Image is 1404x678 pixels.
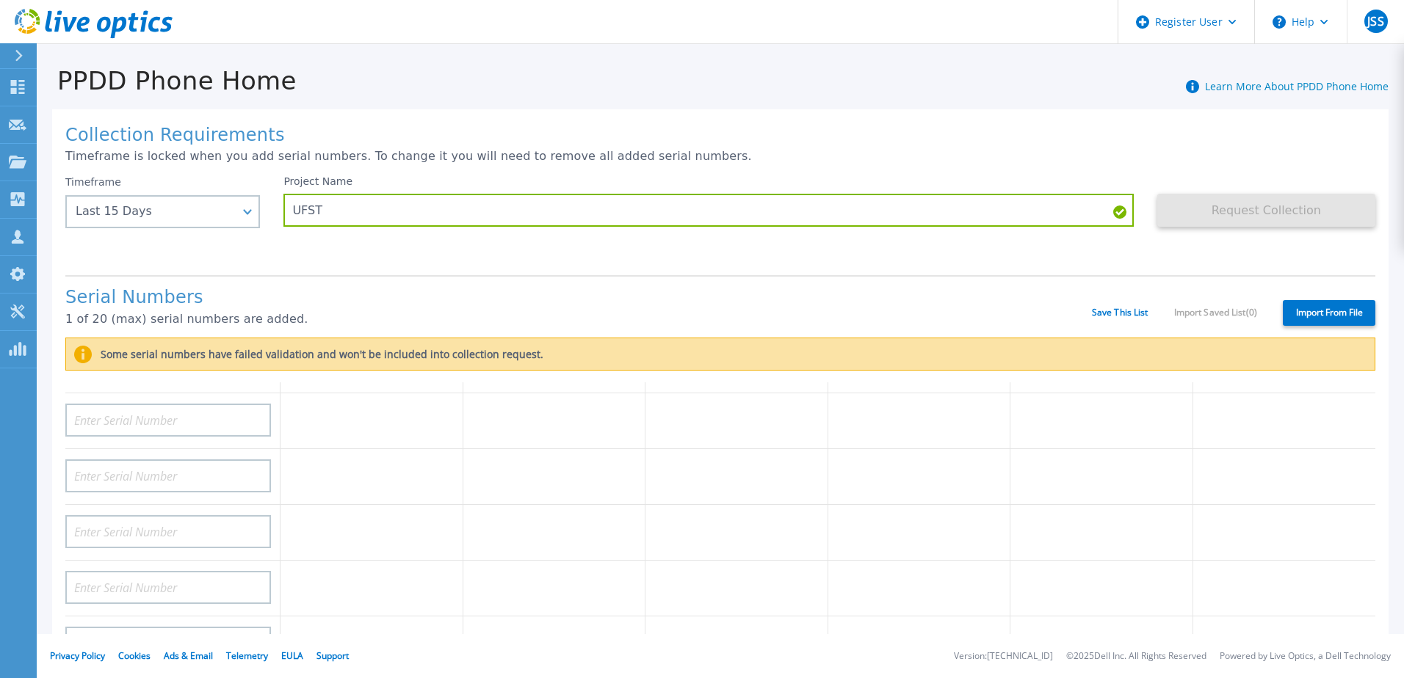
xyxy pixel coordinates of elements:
[65,627,271,660] input: Enter Serial Number
[65,176,121,188] label: Timeframe
[118,649,151,662] a: Cookies
[281,649,303,662] a: EULA
[65,288,1092,308] h1: Serial Numbers
[954,652,1053,661] li: Version: [TECHNICAL_ID]
[65,515,271,548] input: Enter Serial Number
[1220,652,1391,661] li: Powered by Live Optics, a Dell Technology
[1066,652,1206,661] li: © 2025 Dell Inc. All Rights Reserved
[283,176,352,186] label: Project Name
[92,349,543,360] label: Some serial numbers have failed validation and won't be included into collection request.
[226,649,268,662] a: Telemetry
[65,125,1375,146] h1: Collection Requirements
[65,150,1375,163] p: Timeframe is locked when you add serial numbers. To change it you will need to remove all added s...
[37,67,297,95] h1: PPDD Phone Home
[164,649,213,662] a: Ads & Email
[283,194,1133,227] input: Enter Project Name
[76,205,234,218] div: Last 15 Days
[1157,194,1375,227] button: Request Collection
[65,313,1092,326] p: 1 of 20 (max) serial numbers are added.
[65,571,271,604] input: Enter Serial Number
[65,404,271,437] input: Enter Serial Number
[316,649,349,662] a: Support
[1367,15,1383,27] span: JSS
[50,649,105,662] a: Privacy Policy
[65,459,271,492] input: Enter Serial Number
[1205,79,1389,93] a: Learn More About PPDD Phone Home
[1283,300,1375,326] label: Import From File
[1092,307,1148,318] a: Save This List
